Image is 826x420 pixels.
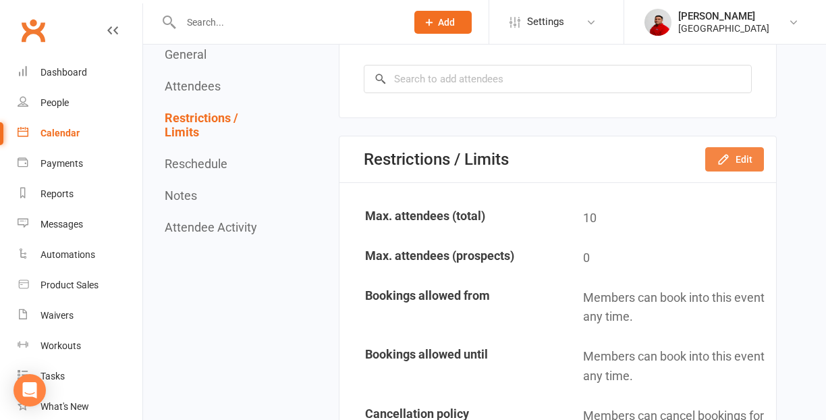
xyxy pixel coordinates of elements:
button: Reschedule [165,157,227,171]
td: 10 [559,199,775,238]
td: Bookings allowed until [341,338,557,396]
a: People [18,88,142,118]
a: Product Sales [18,270,142,300]
a: Messages [18,209,142,240]
div: Dashboard [40,67,87,78]
a: Tasks [18,361,142,392]
div: Automations [40,249,95,260]
a: Reports [18,179,142,209]
div: Open Intercom Messenger [13,374,46,406]
td: Members can book into this event any time. [559,338,775,396]
a: Waivers [18,300,142,331]
td: Members can book into this event any time. [559,279,775,337]
td: 0 [559,239,775,278]
input: Search to add attendees [364,65,752,93]
div: Calendar [40,128,80,138]
div: Product Sales [40,280,99,290]
a: Calendar [18,118,142,149]
a: Clubworx [16,14,50,47]
a: Workouts [18,331,142,361]
img: thumb_image1586839935.png [644,9,671,36]
div: [PERSON_NAME] [678,10,769,22]
div: Payments [40,158,83,169]
span: Settings [527,7,564,37]
td: Bookings allowed from [341,279,557,337]
button: Add [414,11,472,34]
td: Max. attendees (prospects) [341,239,557,278]
a: Dashboard [18,57,142,88]
button: Attendee Activity [165,220,257,234]
div: Waivers [40,310,74,321]
button: Edit [705,147,764,172]
div: Workouts [40,340,81,351]
a: Payments [18,149,142,179]
button: Restrictions / Limits [165,111,275,139]
button: Attendees [165,79,221,93]
a: Automations [18,240,142,270]
button: General [165,47,206,61]
div: Messages [40,219,83,230]
div: People [40,97,69,108]
div: What's New [40,401,89,412]
span: Add [438,17,455,28]
div: [GEOGRAPHIC_DATA] [678,22,769,34]
div: Restrictions / Limits [364,150,509,169]
div: Tasks [40,371,65,382]
div: Reports [40,188,74,199]
button: Notes [165,188,197,203]
input: Search... [177,13,397,32]
td: Max. attendees (total) [341,199,557,238]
